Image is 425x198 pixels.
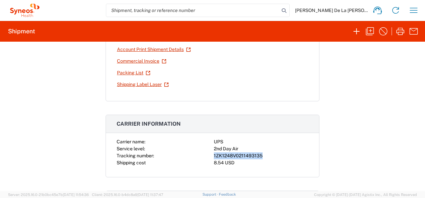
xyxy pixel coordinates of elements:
[214,159,308,166] div: 8.54 USD
[92,193,163,197] span: Client: 2025.16.0-b4dc8a9
[214,152,308,159] div: 1ZK1248V0211493135
[8,27,35,35] h2: Shipment
[117,139,145,144] span: Carrier name:
[117,160,146,165] span: Shipping cost
[63,193,89,197] span: [DATE] 11:54:36
[117,55,167,67] a: Commercial Invoice
[117,146,145,151] span: Service level:
[219,192,236,196] a: Feedback
[214,145,308,152] div: 2nd Day Air
[106,4,279,17] input: Shipment, tracking or reference number
[202,192,219,196] a: Support
[117,44,191,55] a: Account Print Shipment Details
[137,193,163,197] span: [DATE] 11:37:47
[117,153,154,158] span: Tracking number:
[314,192,417,198] span: Copyright © [DATE]-[DATE] Agistix Inc., All Rights Reserved
[117,67,151,79] a: Packing List
[295,7,369,13] span: [PERSON_NAME] De La [PERSON_NAME]
[117,121,181,127] span: Carrier information
[8,193,89,197] span: Server: 2025.16.0-21b0bc45e7b
[214,138,308,145] div: UPS
[117,79,169,90] a: Shipping Label Laser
